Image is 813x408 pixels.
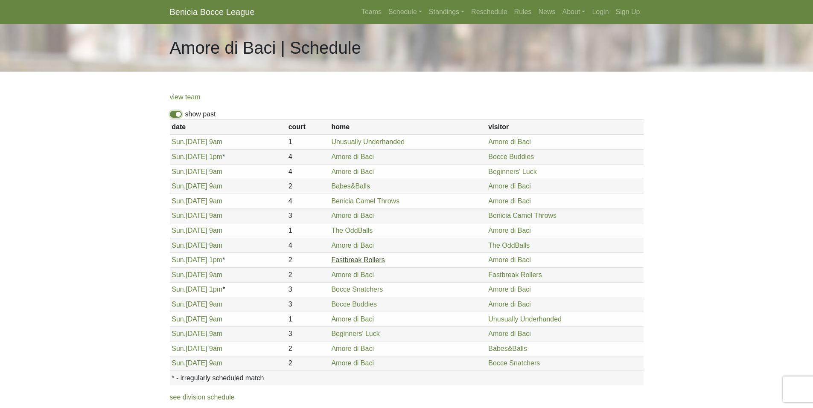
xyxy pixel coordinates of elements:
[331,227,373,234] a: The OddBalls
[511,3,535,20] a: Rules
[286,341,329,356] td: 2
[172,345,222,352] a: Sun.[DATE] 9am
[331,242,374,249] a: Amore di Baci
[488,168,536,175] a: Beginners' Luck
[286,238,329,253] td: 4
[172,182,222,190] a: Sun.[DATE] 9am
[172,330,222,337] a: Sun.[DATE] 9am
[286,253,329,268] td: 2
[172,301,186,308] span: Sun.
[488,301,531,308] a: Amore di Baci
[172,168,186,175] span: Sun.
[286,208,329,223] td: 3
[488,182,531,190] a: Amore di Baci
[286,297,329,312] td: 3
[559,3,589,20] a: About
[331,197,399,205] a: Benicia Camel Throws
[172,197,222,205] a: Sun.[DATE] 9am
[331,301,377,308] a: Bocce Buddies
[172,315,186,323] span: Sun.
[331,153,374,160] a: Amore di Baci
[331,271,374,278] a: Amore di Baci
[488,256,531,263] a: Amore di Baci
[170,371,644,385] th: * - irregularly scheduled match
[487,120,644,135] th: visitor
[331,168,374,175] a: Amore di Baci
[488,227,531,234] a: Amore di Baci
[385,3,425,20] a: Schedule
[331,359,374,367] a: Amore di Baci
[488,153,534,160] a: Bocce Buddies
[172,227,186,234] span: Sun.
[286,150,329,165] td: 4
[488,315,562,323] a: Unusually Underhanded
[488,138,531,145] a: Amore di Baci
[488,271,542,278] a: Fastbreak Rollers
[331,212,374,219] a: Amore di Baci
[488,359,540,367] a: Bocce Snatchers
[170,38,361,58] h1: Amore di Baci | Schedule
[170,3,255,20] a: Benicia Bocce League
[172,271,222,278] a: Sun.[DATE] 9am
[589,3,612,20] a: Login
[172,138,222,145] a: Sun.[DATE] 9am
[172,256,186,263] span: Sun.
[172,286,222,293] a: Sun.[DATE] 1pm
[172,227,222,234] a: Sun.[DATE] 9am
[172,256,222,263] a: Sun.[DATE] 1pm
[488,242,530,249] a: The OddBalls
[172,153,186,160] span: Sun.
[286,327,329,341] td: 3
[172,345,186,352] span: Sun.
[286,179,329,194] td: 2
[286,194,329,208] td: 4
[488,345,527,352] a: Babes&Balls
[331,182,370,190] a: Babes&Balls
[286,267,329,282] td: 2
[612,3,644,20] a: Sign Up
[331,256,385,263] a: Fastbreak Rollers
[170,394,235,401] a: see division schedule
[358,3,385,20] a: Teams
[170,93,201,101] a: view team
[488,330,531,337] a: Amore di Baci
[331,286,383,293] a: Bocce Snatchers
[331,315,374,323] a: Amore di Baci
[172,242,222,249] a: Sun.[DATE] 9am
[172,212,222,219] a: Sun.[DATE] 9am
[172,315,222,323] a: Sun.[DATE] 9am
[172,212,186,219] span: Sun.
[172,301,222,308] a: Sun.[DATE] 9am
[286,135,329,150] td: 1
[286,312,329,327] td: 1
[286,164,329,179] td: 4
[331,330,379,337] a: Beginners' Luck
[286,223,329,238] td: 1
[172,286,186,293] span: Sun.
[172,138,186,145] span: Sun.
[172,330,186,337] span: Sun.
[185,109,216,119] label: show past
[286,356,329,371] td: 2
[172,182,186,190] span: Sun.
[172,153,222,160] a: Sun.[DATE] 1pm
[468,3,511,20] a: Reschedule
[488,197,531,205] a: Amore di Baci
[172,271,186,278] span: Sun.
[172,242,186,249] span: Sun.
[172,359,186,367] span: Sun.
[331,345,374,352] a: Amore di Baci
[172,197,186,205] span: Sun.
[535,3,559,20] a: News
[172,359,222,367] a: Sun.[DATE] 9am
[425,3,468,20] a: Standings
[331,138,405,145] a: Unusually Underhanded
[172,168,222,175] a: Sun.[DATE] 9am
[488,286,531,293] a: Amore di Baci
[286,120,329,135] th: court
[488,212,557,219] a: Benicia Camel Throws
[329,120,487,135] th: home
[170,120,286,135] th: date
[286,282,329,297] td: 3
